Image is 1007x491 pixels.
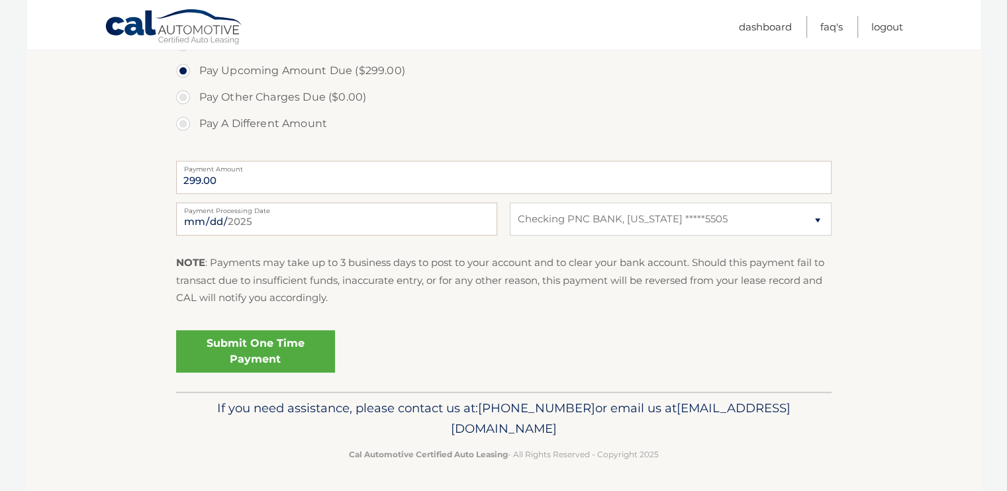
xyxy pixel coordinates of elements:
[176,111,832,137] label: Pay A Different Amount
[176,161,832,171] label: Payment Amount
[185,447,823,461] p: - All Rights Reserved - Copyright 2025
[176,256,205,269] strong: NOTE
[820,16,843,38] a: FAQ's
[478,400,595,416] span: [PHONE_NUMBER]
[176,254,832,306] p: : Payments may take up to 3 business days to post to your account and to clear your bank account....
[739,16,792,38] a: Dashboard
[871,16,903,38] a: Logout
[176,202,497,236] input: Payment Date
[349,449,508,459] strong: Cal Automotive Certified Auto Leasing
[185,398,823,440] p: If you need assistance, please contact us at: or email us at
[105,9,244,47] a: Cal Automotive
[176,58,832,84] label: Pay Upcoming Amount Due ($299.00)
[176,202,497,213] label: Payment Processing Date
[176,84,832,111] label: Pay Other Charges Due ($0.00)
[176,330,335,373] a: Submit One Time Payment
[176,161,832,194] input: Payment Amount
